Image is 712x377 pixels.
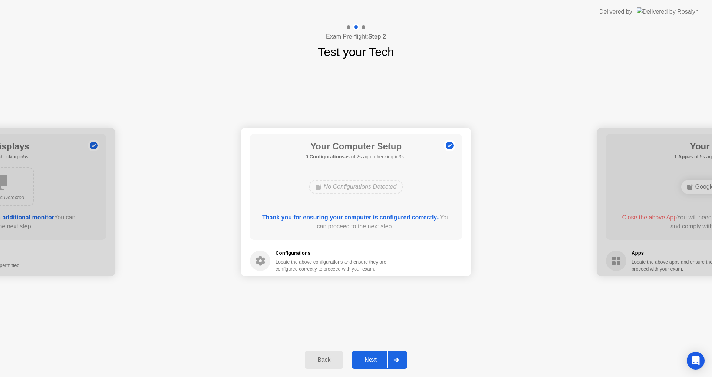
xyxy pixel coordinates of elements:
h4: Exam Pre-flight: [326,32,386,41]
div: Locate the above configurations and ensure they are configured correctly to proceed with your exam. [276,258,388,272]
button: Next [352,351,407,369]
div: Next [354,357,387,363]
div: You can proceed to the next step.. [261,213,452,231]
h5: Configurations [276,249,388,257]
h5: as of 2s ago, checking in3s.. [306,153,407,161]
h1: Your Computer Setup [306,140,407,153]
b: Step 2 [368,33,386,40]
div: Back [307,357,341,363]
div: Delivered by [599,7,632,16]
img: Delivered by Rosalyn [637,7,699,16]
button: Back [305,351,343,369]
b: Thank you for ensuring your computer is configured correctly.. [262,214,440,221]
b: 0 Configurations [306,154,345,159]
div: Open Intercom Messenger [687,352,705,370]
div: No Configurations Detected [309,180,403,194]
h1: Test your Tech [318,43,394,61]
